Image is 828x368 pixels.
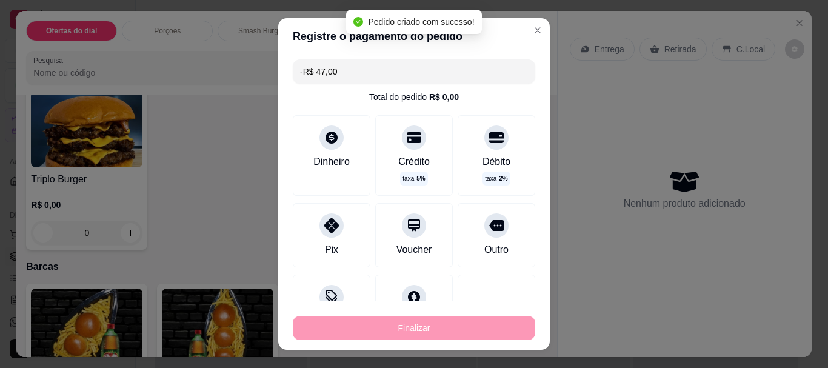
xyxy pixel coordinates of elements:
[429,91,459,103] div: R$ 0,00
[368,17,474,27] span: Pedido criado com sucesso!
[485,174,507,183] p: taxa
[482,155,510,169] div: Débito
[484,243,509,257] div: Outro
[278,18,550,55] header: Registre o pagamento do pedido
[499,174,507,183] span: 2 %
[528,21,547,40] button: Close
[353,17,363,27] span: check-circle
[325,243,338,257] div: Pix
[416,174,425,183] span: 5 %
[396,243,432,257] div: Voucher
[402,174,425,183] p: taxa
[369,91,459,103] div: Total do pedido
[300,59,528,84] input: Ex.: hambúrguer de cordeiro
[313,155,350,169] div: Dinheiro
[398,155,430,169] div: Crédito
